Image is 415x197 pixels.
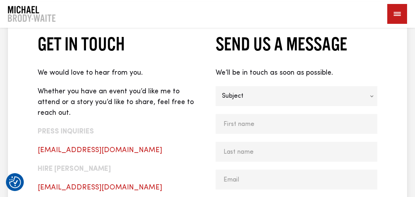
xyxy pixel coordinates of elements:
[38,88,194,116] span: Whether you have an event you’d like me to attend or a story you’d like to share, feel free to re...
[216,114,378,134] input: First name
[8,6,55,22] a: Company Logo Company Logo
[38,147,162,154] a: [EMAIL_ADDRESS][DOMAIN_NAME]
[38,184,162,191] a: [EMAIL_ADDRESS][DOMAIN_NAME]
[38,69,143,76] span: We would love to hear from you.
[9,176,21,188] button: Consent Preferences
[8,6,55,22] img: Company Logo
[38,33,125,54] span: GET IN TOUCH
[9,176,21,188] img: Revisit consent button
[216,33,347,54] span: SEND US A MESSAGE
[222,86,361,106] span: Subject
[38,128,94,135] b: PRESS INQUIRIES
[38,165,111,172] b: HIRE [PERSON_NAME]
[216,69,333,76] span: We’ll be in touch as soon as possible.
[216,142,378,162] input: Last name
[216,170,378,189] input: Email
